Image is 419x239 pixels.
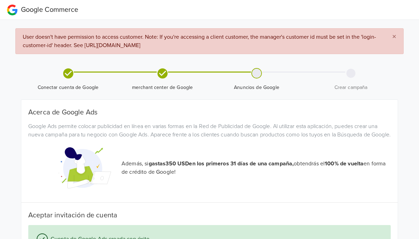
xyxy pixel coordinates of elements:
[21,6,78,14] span: Google Commerce
[23,33,376,49] span: User doesn't have permission to access customer. Note: If you're accessing a client customer, the...
[28,108,391,117] h5: Acerca de Google Ads
[23,122,396,139] div: Google Ads permite colocar publicidad en línea en varias formas en la Red de Publicidad de Google...
[392,32,396,42] span: ×
[28,211,391,219] h5: Aceptar invitación de cuenta
[307,84,395,91] span: Crear campaña
[385,29,403,45] button: Close
[122,159,391,176] p: Además, si obtendrás el en forma de crédito de Google!
[24,84,112,91] span: Conectar cuenta de Google
[118,84,207,91] span: merchant center de Google
[59,142,111,194] img: Google Promotional Codes
[212,84,301,91] span: Anuncios de Google
[149,160,294,167] strong: gastas 350 USD en los primeros 31 días de una campaña,
[325,160,363,167] strong: 100% de vuelta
